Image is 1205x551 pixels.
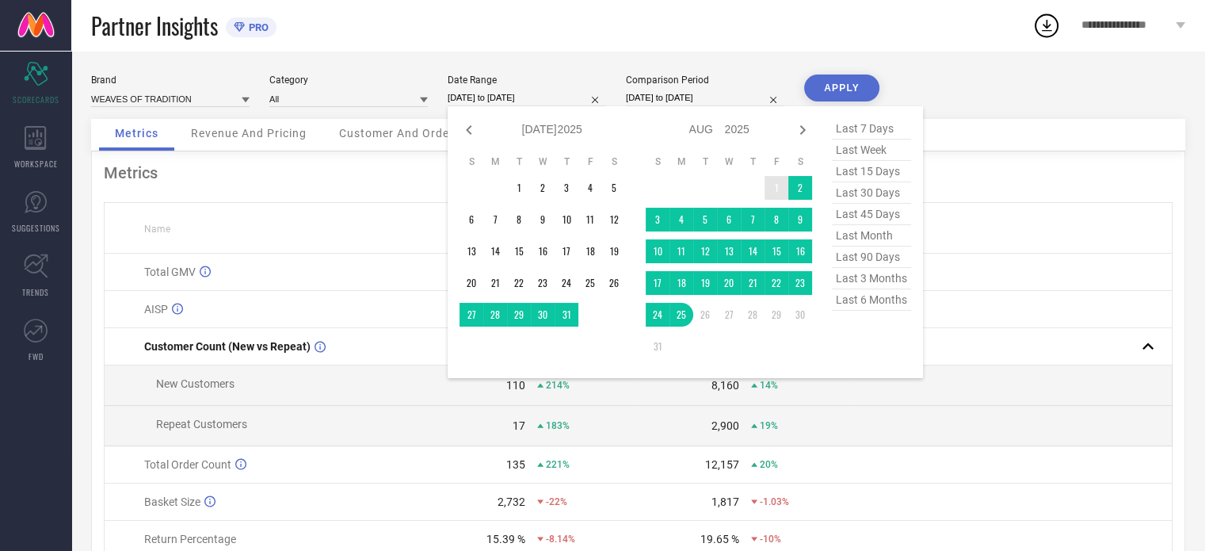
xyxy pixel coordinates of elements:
td: Sun Jul 20 2025 [460,271,483,295]
td: Fri Jul 11 2025 [578,208,602,231]
td: Sat Aug 02 2025 [788,176,812,200]
input: Select comparison period [626,90,784,106]
td: Tue Aug 26 2025 [693,303,717,327]
td: Sat Aug 09 2025 [788,208,812,231]
td: Tue Jul 08 2025 [507,208,531,231]
td: Fri Jul 04 2025 [578,176,602,200]
td: Sat Jul 26 2025 [602,271,626,295]
span: FWD [29,350,44,362]
td: Mon Jul 28 2025 [483,303,507,327]
div: Date Range [448,75,606,86]
td: Mon Aug 18 2025 [669,271,693,295]
th: Saturday [602,155,626,168]
span: 221% [546,459,570,470]
span: 183% [546,420,570,431]
div: 2,732 [498,496,525,508]
td: Sun Aug 24 2025 [646,303,669,327]
span: PRO [245,21,269,33]
span: Metrics [115,127,158,140]
div: Metrics [104,163,1173,182]
span: last 6 months [832,289,911,311]
div: 8,160 [711,379,739,392]
td: Wed Jul 30 2025 [531,303,555,327]
div: Previous month [460,121,479,140]
td: Wed Aug 13 2025 [717,239,741,263]
th: Tuesday [693,155,717,168]
span: last 7 days [832,118,911,140]
th: Wednesday [717,155,741,168]
div: 19.65 % [700,533,739,545]
div: 12,157 [705,458,739,471]
td: Tue Aug 05 2025 [693,208,717,231]
td: Mon Aug 04 2025 [669,208,693,231]
td: Sun Aug 31 2025 [646,335,669,358]
td: Sat Jul 12 2025 [602,208,626,231]
th: Sunday [646,155,669,168]
td: Thu Jul 10 2025 [555,208,578,231]
th: Sunday [460,155,483,168]
span: Partner Insights [91,10,218,42]
td: Sat Aug 30 2025 [788,303,812,327]
input: Select date range [448,90,606,106]
div: Open download list [1032,11,1061,40]
td: Wed Jul 16 2025 [531,239,555,263]
td: Mon Aug 25 2025 [669,303,693,327]
td: Thu Jul 17 2025 [555,239,578,263]
span: Name [144,224,170,235]
td: Tue Aug 19 2025 [693,271,717,295]
div: 15.39 % [486,533,525,545]
td: Fri Aug 08 2025 [765,208,788,231]
span: last week [832,140,911,161]
td: Tue Jul 15 2025 [507,239,531,263]
th: Thursday [555,155,578,168]
td: Sun Jul 27 2025 [460,303,483,327]
td: Sun Aug 10 2025 [646,239,669,263]
th: Wednesday [531,155,555,168]
td: Wed Jul 09 2025 [531,208,555,231]
td: Mon Jul 21 2025 [483,271,507,295]
button: APPLY [804,75,879,101]
td: Sat Jul 05 2025 [602,176,626,200]
span: last 45 days [832,204,911,225]
td: Fri Aug 22 2025 [765,271,788,295]
td: Wed Aug 27 2025 [717,303,741,327]
th: Tuesday [507,155,531,168]
td: Mon Jul 14 2025 [483,239,507,263]
span: Total Order Count [144,458,231,471]
div: Next month [793,121,812,140]
div: 17 [513,419,525,432]
span: Customer And Orders [339,127,460,140]
div: 135 [506,458,525,471]
span: last month [832,225,911,247]
span: TRENDS [22,286,49,298]
td: Sat Jul 19 2025 [602,239,626,263]
span: 14% [760,380,778,391]
th: Monday [669,155,693,168]
span: New Customers [156,377,235,390]
td: Fri Jul 18 2025 [578,239,602,263]
th: Monday [483,155,507,168]
span: Return Percentage [144,533,236,545]
div: Category [269,75,428,86]
div: Comparison Period [626,75,784,86]
div: 2,900 [711,419,739,432]
div: 1,817 [711,496,739,508]
span: SCORECARDS [13,94,59,105]
td: Thu Jul 03 2025 [555,176,578,200]
td: Thu Jul 24 2025 [555,271,578,295]
span: AISP [144,303,168,316]
span: SUGGESTIONS [12,222,60,234]
td: Fri Aug 29 2025 [765,303,788,327]
td: Tue Jul 22 2025 [507,271,531,295]
th: Friday [765,155,788,168]
span: -22% [546,496,567,507]
span: last 30 days [832,182,911,204]
td: Wed Jul 02 2025 [531,176,555,200]
span: Customer Count (New vs Repeat) [144,340,311,353]
span: last 15 days [832,161,911,182]
span: 20% [760,459,778,470]
td: Fri Aug 15 2025 [765,239,788,263]
td: Mon Jul 07 2025 [483,208,507,231]
span: Revenue And Pricing [191,127,307,140]
td: Tue Jul 01 2025 [507,176,531,200]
